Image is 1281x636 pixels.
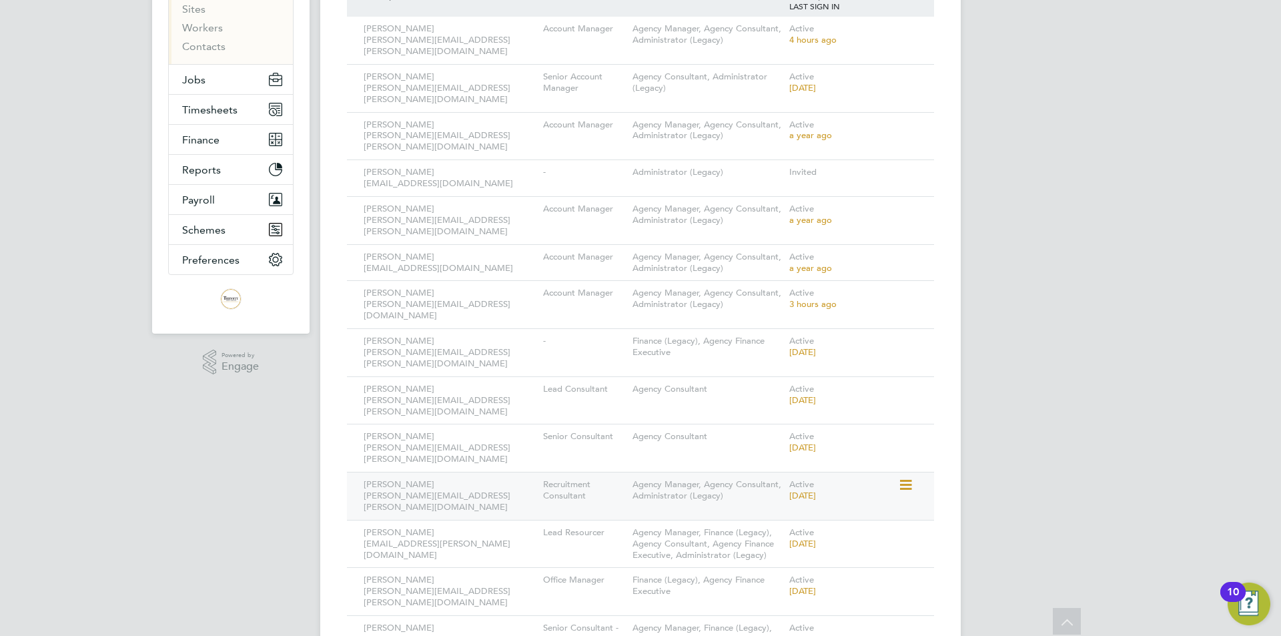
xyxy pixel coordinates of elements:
[540,197,629,222] div: Account Manager
[182,103,238,116] span: Timesheets
[182,3,205,15] a: Sites
[786,17,921,53] div: Active
[169,95,293,124] button: Timesheets
[182,21,223,34] a: Workers
[203,350,260,375] a: Powered byEngage
[360,424,540,472] div: [PERSON_NAME] [PERSON_NAME][EMAIL_ADDRESS][PERSON_NAME][DOMAIN_NAME]
[360,472,540,520] div: [PERSON_NAME] [PERSON_NAME][EMAIL_ADDRESS][PERSON_NAME][DOMAIN_NAME]
[789,298,837,310] span: 3 hours ago
[540,424,629,449] div: Senior Consultant
[182,73,205,86] span: Jobs
[789,490,816,501] span: [DATE]
[629,281,786,317] div: Agency Manager, Agency Consultant, Administrator (Legacy)
[169,185,293,214] button: Payroll
[169,245,293,274] button: Preferences
[360,113,540,160] div: [PERSON_NAME] [PERSON_NAME][EMAIL_ADDRESS][PERSON_NAME][DOMAIN_NAME]
[222,361,259,372] span: Engage
[789,346,816,358] span: [DATE]
[629,329,786,365] div: Finance (Legacy), Agency Finance Executive
[360,329,540,376] div: [PERSON_NAME] [PERSON_NAME][EMAIL_ADDRESS][PERSON_NAME][DOMAIN_NAME]
[786,113,921,149] div: Active
[629,113,786,149] div: Agency Manager, Agency Consultant, Administrator (Legacy)
[789,538,816,549] span: [DATE]
[169,215,293,244] button: Schemes
[222,350,259,361] span: Powered by
[786,160,921,185] div: Invited
[629,160,786,185] div: Administrator (Legacy)
[786,472,898,509] div: Active
[540,568,629,593] div: Office Manager
[540,521,629,545] div: Lead Resourcer
[629,197,786,233] div: Agency Manager, Agency Consultant, Administrator (Legacy)
[629,65,786,101] div: Agency Consultant, Administrator (Legacy)
[789,34,837,45] span: 4 hours ago
[169,65,293,94] button: Jobs
[629,17,786,53] div: Agency Manager, Agency Consultant, Administrator (Legacy)
[1228,583,1270,625] button: Open Resource Center, 10 new notifications
[789,394,816,406] span: [DATE]
[789,262,832,274] span: a year ago
[360,160,540,196] div: [PERSON_NAME] [EMAIL_ADDRESS][DOMAIN_NAME]
[182,133,220,146] span: Finance
[360,377,540,424] div: [PERSON_NAME] [PERSON_NAME][EMAIL_ADDRESS][PERSON_NAME][DOMAIN_NAME]
[360,245,540,281] div: [PERSON_NAME] [EMAIL_ADDRESS][DOMAIN_NAME]
[360,197,540,244] div: [PERSON_NAME] [PERSON_NAME][EMAIL_ADDRESS][PERSON_NAME][DOMAIN_NAME]
[360,65,540,112] div: [PERSON_NAME] [PERSON_NAME][EMAIL_ADDRESS][PERSON_NAME][DOMAIN_NAME]
[629,472,786,509] div: Agency Manager, Agency Consultant, Administrator (Legacy)
[360,17,540,64] div: [PERSON_NAME] [PERSON_NAME][EMAIL_ADDRESS][PERSON_NAME][DOMAIN_NAME]
[786,521,921,557] div: Active
[786,329,921,365] div: Active
[786,424,921,460] div: Active
[360,521,540,568] div: [PERSON_NAME] [EMAIL_ADDRESS][PERSON_NAME][DOMAIN_NAME]
[540,65,629,101] div: Senior Account Manager
[789,585,816,597] span: [DATE]
[540,245,629,270] div: Account Manager
[540,160,629,185] div: -
[786,245,921,281] div: Active
[786,568,921,604] div: Active
[786,65,921,101] div: Active
[182,40,226,53] a: Contacts
[540,17,629,41] div: Account Manager
[789,82,816,93] span: [DATE]
[1227,592,1239,609] div: 10
[786,377,921,413] div: Active
[540,329,629,354] div: -
[540,472,629,509] div: Recruitment Consultant
[182,224,226,236] span: Schemes
[789,214,832,226] span: a year ago
[168,288,294,310] a: Go to home page
[629,424,786,449] div: Agency Consultant
[182,254,240,266] span: Preferences
[169,125,293,154] button: Finance
[169,155,293,184] button: Reports
[182,164,221,176] span: Reports
[182,194,215,206] span: Payroll
[789,442,816,453] span: [DATE]
[360,568,540,615] div: [PERSON_NAME] [PERSON_NAME][EMAIL_ADDRESS][PERSON_NAME][DOMAIN_NAME]
[360,281,540,328] div: [PERSON_NAME] [PERSON_NAME][EMAIL_ADDRESS][DOMAIN_NAME]
[789,129,832,141] span: a year ago
[786,281,921,317] div: Active
[629,377,786,402] div: Agency Consultant
[629,245,786,281] div: Agency Manager, Agency Consultant, Administrator (Legacy)
[629,568,786,604] div: Finance (Legacy), Agency Finance Executive
[540,281,629,306] div: Account Manager
[540,113,629,137] div: Account Manager
[786,197,921,233] div: Active
[220,288,242,310] img: trevettgroup-logo-retina.png
[629,521,786,568] div: Agency Manager, Finance (Legacy), Agency Consultant, Agency Finance Executive, Administrator (Leg...
[540,377,629,402] div: Lead Consultant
